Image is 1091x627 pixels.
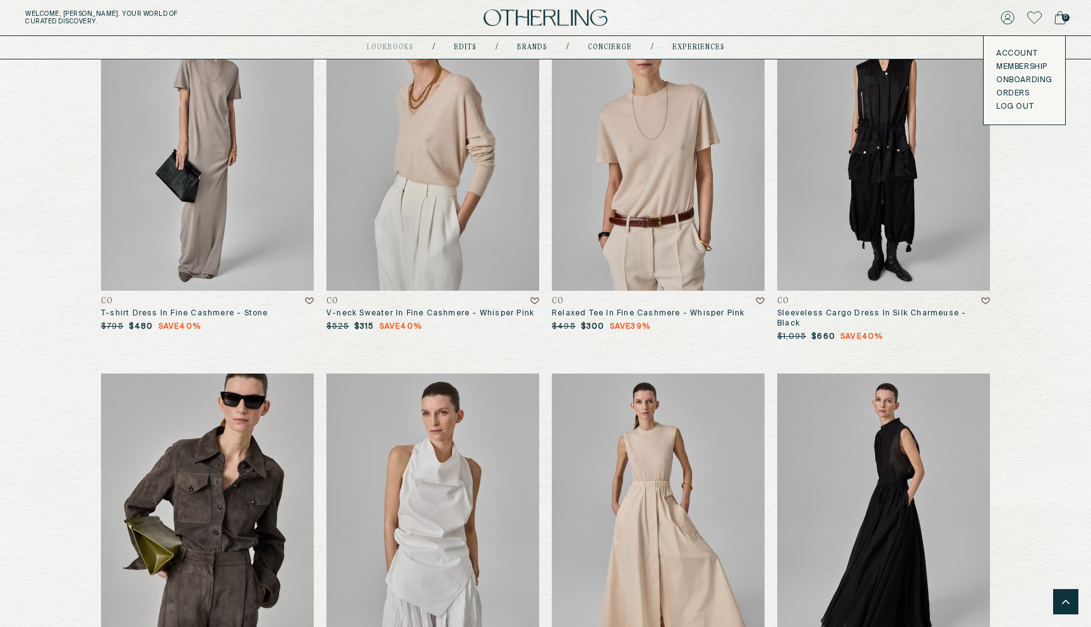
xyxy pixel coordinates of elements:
[326,308,539,319] h3: V-neck Sweater In Fine Cashmere - Whisper Pink
[379,322,422,332] span: Save 40 %
[996,49,1052,59] a: Account
[588,44,632,51] a: concierge
[101,322,124,332] p: $795
[326,297,338,306] h4: CO
[101,297,112,306] h4: CO
[996,88,1052,99] a: Orders
[777,297,789,306] h4: CO
[651,42,653,52] div: /
[484,9,607,27] img: logo
[552,3,765,291] img: Relaxed Tee in Fine Cashmere - Whisper Pink
[777,3,990,291] img: Sleeveless Cargo Dress in Silk Charmeuse - Black
[25,10,337,25] h5: Welcome, [PERSON_NAME] . Your world of curated discovery.
[101,308,314,319] h3: T-shirt Dress In Fine Cashmere - Stone
[101,3,314,332] a: T-Shirt Dress in Fine Cashmere - StoneCOT-shirt Dress In Fine Cashmere - Stone$795$480Save40%
[840,332,883,342] span: Save 40 %
[326,3,539,332] a: V-Neck Sweater in Fine Cashmere - Whisper PinkCOV-neck Sweater In Fine Cashmere - Whisper Pink$52...
[326,3,539,291] img: V-Neck Sweater in Fine Cashmere - Whisper Pink
[1054,9,1066,27] a: 0
[996,102,1034,112] button: LOG OUT
[158,322,201,332] span: Save 40 %
[777,308,990,329] h3: Sleeveless Cargo Dress In Silk Charmeuse - Black
[811,332,883,342] p: $660
[432,42,435,52] div: /
[777,332,806,342] p: $1,095
[566,42,569,52] div: /
[996,75,1052,85] a: Onboarding
[129,322,201,332] p: $480
[552,322,576,332] p: $495
[996,62,1052,72] a: Membership
[581,322,650,332] p: $300
[354,322,422,332] p: $315
[610,322,650,332] span: Save 39 %
[326,322,349,332] p: $525
[101,3,314,291] img: T-Shirt Dress in Fine Cashmere - Stone
[672,44,725,51] a: experiences
[454,44,477,51] a: Edits
[552,308,765,319] h3: Relaxed Tee In Fine Cashmere - Whisper Pink
[552,297,563,306] h4: CO
[1062,14,1070,21] span: 0
[367,44,414,51] a: lookbooks
[552,3,765,332] a: Relaxed Tee in Fine Cashmere - Whisper PinkCORelaxed Tee In Fine Cashmere - Whisper Pink$495$300S...
[496,42,498,52] div: /
[777,3,990,342] a: Sleeveless Cargo Dress in Silk Charmeuse - BlackCOSleeveless Cargo Dress In Silk Charmeuse - Blac...
[517,44,547,51] a: Brands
